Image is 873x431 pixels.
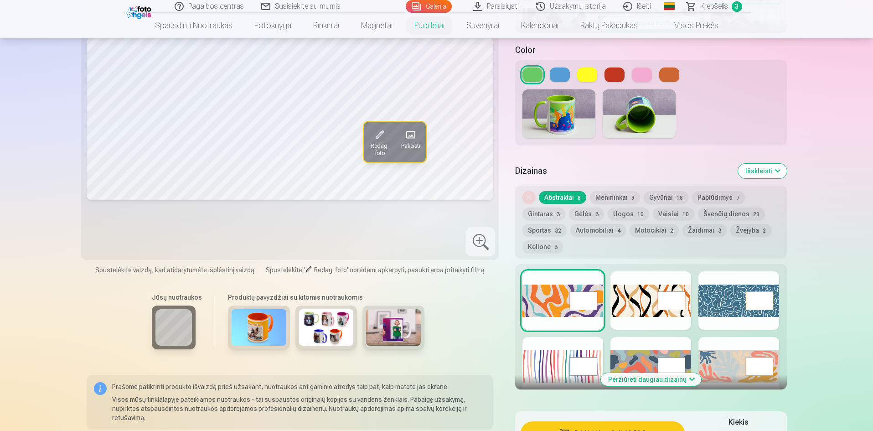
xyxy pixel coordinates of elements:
[522,208,565,220] button: Gintaras3
[266,266,302,274] span: Spustelėkite
[569,208,604,220] button: Gėlės3
[350,266,484,274] span: norėdami apkarpyti, pasukti arba pritaikyti filtrą
[590,191,640,204] button: Menininkai9
[369,142,390,156] span: Redag. foto
[395,122,425,162] button: Pakeisti
[152,293,202,302] h6: Jūsų nuotraukos
[302,266,305,274] span: "
[522,224,567,237] button: Sportas32
[557,211,560,218] span: 3
[95,265,254,275] span: Spustelėkite vaizdą, kad atidarytumėte išplėstinį vaizdą
[637,211,644,218] span: 10
[569,13,649,38] a: Raktų pakabukas
[578,195,581,201] span: 8
[401,142,420,149] span: Pakeisti
[617,228,620,234] span: 4
[670,228,673,234] span: 2
[302,13,350,38] a: Rinkiniai
[455,13,510,38] a: Suvenyrai
[608,208,649,220] button: Uogos10
[554,244,558,250] span: 3
[403,13,455,38] a: Puodeliai
[314,266,347,274] span: Redag. foto
[677,195,683,201] span: 18
[728,417,748,428] h5: Kiekis
[736,195,739,201] span: 7
[539,191,586,204] button: Abstraktai8
[630,224,679,237] button: Motociklai2
[763,228,766,234] span: 2
[515,165,730,177] h5: Dizainas
[363,122,395,162] button: Redag. foto
[718,228,721,234] span: 3
[126,4,154,19] img: /fa2
[112,382,486,391] p: Prašome patikrinti produkto išvaizdą prieš užsakant, nuotraukos ant gaminio atrodys taip pat, kai...
[347,266,350,274] span: "
[738,164,787,178] button: Išskleisti
[682,224,727,237] button: Žaidimai3
[753,211,759,218] span: 29
[350,13,403,38] a: Magnetai
[522,240,563,253] button: Kelionė3
[649,13,729,38] a: Visos prekės
[515,44,786,57] h5: Color
[570,224,626,237] button: Automobiliai4
[698,208,765,220] button: Švenčių dienos29
[601,373,701,386] button: Peržiūrėti daugiau dizainų
[224,293,428,302] h6: Produktų pavyzdžiai su kitomis nuotraukomis
[700,1,728,12] span: Krepšelis
[631,195,635,201] span: 9
[555,228,561,234] span: 32
[243,13,302,38] a: Fotoknyga
[644,191,688,204] button: Gyvūnai18
[692,191,745,204] button: Paplūdimys7
[510,13,569,38] a: Kalendoriai
[144,13,243,38] a: Spausdinti nuotraukas
[730,224,771,237] button: Žvejyba2
[595,211,599,218] span: 3
[682,211,689,218] span: 10
[112,395,486,422] p: Visos mūsų tinklalapyje pateikiamos nuotraukos - tai suspaustos originalų kopijos su vandens ženk...
[732,1,742,12] span: 3
[653,208,694,220] button: Vaisiai10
